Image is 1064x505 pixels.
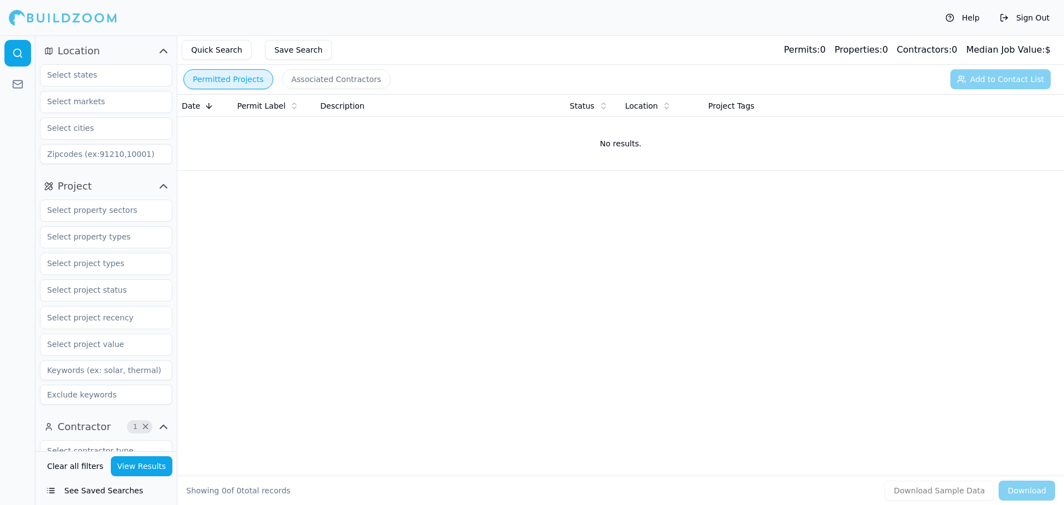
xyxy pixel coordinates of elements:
button: Sign Out [994,9,1055,27]
span: Project Tags [708,100,754,111]
button: Contractor1Clear Contractor filters [40,418,172,436]
button: Help [940,9,985,27]
span: Description [320,100,365,111]
button: Quick Search [182,40,252,60]
span: Contractors: [897,44,952,55]
input: Keywords (ex: solar, thermal) [40,360,172,380]
div: 0 [784,43,825,57]
input: Select project types [40,253,158,273]
button: See Saved Searches [40,481,172,501]
span: Permits: [784,44,820,55]
span: Date [182,100,200,111]
span: Median Job Value: [966,44,1045,55]
div: 0 [835,43,888,57]
button: View Results [111,456,173,476]
input: Select property types [40,227,158,247]
button: Save Search [265,40,332,60]
button: Clear all filters [44,456,106,476]
div: $ [966,43,1051,57]
input: Select project value [40,334,158,354]
button: Permitted Projects [183,69,273,89]
span: 0 [237,486,242,495]
span: Status [570,100,595,111]
input: Zipcodes (ex:91210,10001) [40,144,172,164]
input: Select cities [40,118,158,138]
input: Select contractor type [40,441,158,461]
span: Clear Contractor filters [141,424,150,430]
div: Showing of total records [186,485,290,496]
span: Location [625,100,658,111]
span: Location [58,43,100,59]
div: 0 [897,43,957,57]
button: Location [40,42,172,60]
input: Select states [40,65,158,85]
button: Project [40,177,172,195]
td: No results. [177,117,1064,170]
input: Exclude keywords [40,385,172,405]
input: Select markets [40,91,158,111]
input: Select project status [40,280,158,300]
span: Project [58,178,92,194]
button: Associated Contractors [282,69,391,89]
span: Permit Label [237,100,285,111]
span: Properties: [835,44,882,55]
input: Select property sectors [40,200,158,220]
span: 0 [222,486,227,495]
span: Contractor [58,419,111,435]
span: 1 [130,421,141,432]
